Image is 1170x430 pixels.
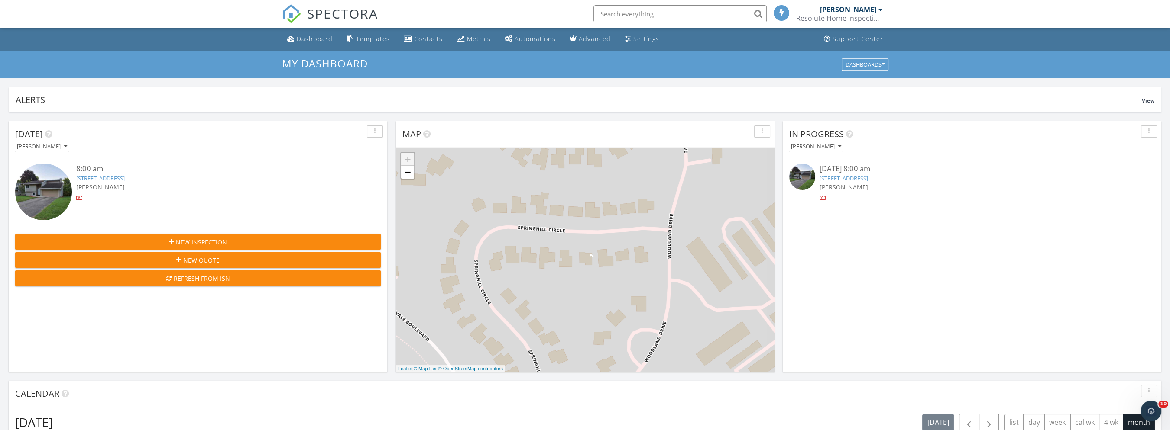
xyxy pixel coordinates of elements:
[593,5,767,22] input: Search everything...
[414,366,437,371] a: © MapTiler
[398,366,412,371] a: Leaflet
[789,164,1155,202] a: [DATE] 8:00 am [STREET_ADDRESS] [PERSON_NAME]
[297,35,333,43] div: Dashboard
[833,35,883,43] div: Support Center
[789,164,815,189] img: 9550833%2Freports%2F33438120-e067-464b-ab74-6a1cc7c549b3%2Fcover_photos%2FDXL8wDHDHtnJYNVXDjEW%2F...
[1158,401,1168,408] span: 10
[791,144,841,150] div: [PERSON_NAME]
[414,35,443,43] div: Contacts
[789,128,844,140] span: In Progress
[15,252,381,268] button: New Quote
[820,174,868,182] a: [STREET_ADDRESS]
[621,31,663,47] a: Settings
[282,4,301,23] img: The Best Home Inspection Software - Spectora
[396,365,505,372] div: |
[15,141,69,153] button: [PERSON_NAME]
[501,31,559,47] a: Automations (Basic)
[846,61,885,67] div: Dashboards
[176,237,227,247] span: New Inspection
[820,31,887,47] a: Support Center
[284,31,336,47] a: Dashboard
[401,153,414,166] a: Zoom in
[820,183,868,191] span: [PERSON_NAME]
[467,35,491,43] div: Metrics
[401,166,414,179] a: Zoom out
[16,94,1142,106] div: Alerts
[796,14,883,22] div: Resolute Home Inspections MN, LLC
[76,183,125,191] span: [PERSON_NAME]
[438,366,503,371] a: © OpenStreetMap contributors
[789,141,843,153] button: [PERSON_NAME]
[402,128,421,140] span: Map
[579,35,611,43] div: Advanced
[76,174,125,182] a: [STREET_ADDRESS]
[22,274,374,283] div: Refresh from ISN
[343,31,393,47] a: Templates
[1141,401,1161,421] iframe: Intercom live chat
[356,35,390,43] div: Templates
[515,35,556,43] div: Automations
[820,164,1124,174] div: [DATE] 8:00 am
[453,31,494,47] a: Metrics
[400,31,446,47] a: Contacts
[1142,97,1154,104] span: View
[15,234,381,250] button: New Inspection
[633,35,659,43] div: Settings
[15,270,381,286] button: Refresh from ISN
[282,12,378,30] a: SPECTORA
[76,164,350,174] div: 8:00 am
[17,144,67,150] div: [PERSON_NAME]
[820,5,876,14] div: [PERSON_NAME]
[15,128,43,140] span: [DATE]
[588,253,595,260] i: 1
[585,250,590,255] div: 7013 Springhill Cir, Eden Prairie, MN 55346
[15,388,59,399] span: Calendar
[842,58,888,71] button: Dashboards
[566,31,614,47] a: Advanced
[15,164,72,220] img: 9550833%2Freports%2F33438120-e067-464b-ab74-6a1cc7c549b3%2Fcover_photos%2FDXL8wDHDHtnJYNVXDjEW%2F...
[15,164,381,222] a: 8:00 am [STREET_ADDRESS] [PERSON_NAME]
[282,56,368,71] span: My Dashboard
[307,4,378,22] span: SPECTORA
[183,256,220,265] span: New Quote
